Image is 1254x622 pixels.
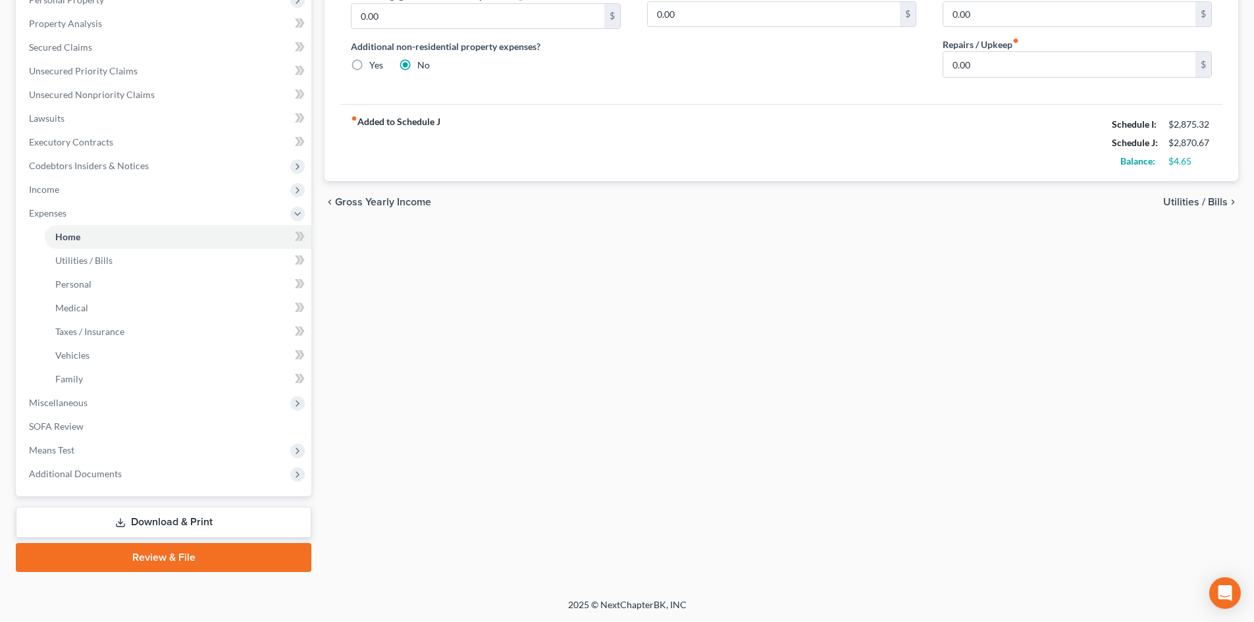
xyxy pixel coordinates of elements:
span: Expenses [29,207,66,219]
a: Lawsuits [18,107,311,130]
a: Executory Contracts [18,130,311,154]
div: $ [900,2,916,27]
span: Medical [55,302,88,313]
div: 2025 © NextChapterBK, INC [252,598,1003,622]
input: -- [943,2,1195,27]
strong: Schedule I: [1112,118,1157,130]
span: Family [55,373,83,384]
span: Executory Contracts [29,136,113,147]
span: Unsecured Priority Claims [29,65,138,76]
span: Gross Yearly Income [335,197,431,207]
div: $2,870.67 [1168,136,1212,149]
strong: Schedule J: [1112,137,1158,148]
span: Vehicles [55,350,90,361]
span: Utilities / Bills [1163,197,1228,207]
span: Additional Documents [29,468,122,479]
a: Unsecured Nonpriority Claims [18,83,311,107]
div: $4.65 [1168,155,1212,168]
span: Property Analysis [29,18,102,29]
span: Personal [55,278,91,290]
span: Secured Claims [29,41,92,53]
span: Miscellaneous [29,397,88,408]
i: fiber_manual_record [351,115,357,122]
span: Unsecured Nonpriority Claims [29,89,155,100]
span: Utilities / Bills [55,255,113,266]
a: Vehicles [45,344,311,367]
label: Additional non-residential property expenses? [351,39,620,53]
i: fiber_manual_record [1012,38,1019,44]
a: Review & File [16,543,311,572]
span: Income [29,184,59,195]
div: $ [604,4,620,29]
a: Property Analysis [18,12,311,36]
a: Personal [45,272,311,296]
div: $2,875.32 [1168,118,1212,131]
label: No [417,59,430,72]
i: chevron_left [325,197,335,207]
button: Utilities / Bills chevron_right [1163,197,1238,207]
a: Family [45,367,311,391]
i: chevron_right [1228,197,1238,207]
div: Open Intercom Messenger [1209,577,1241,609]
div: $ [1195,52,1211,77]
span: Means Test [29,444,74,455]
strong: Balance: [1120,155,1155,167]
span: SOFA Review [29,421,84,432]
button: chevron_left Gross Yearly Income [325,197,431,207]
span: Taxes / Insurance [55,326,124,337]
label: Yes [369,59,383,72]
strong: Added to Schedule J [351,115,440,170]
span: Lawsuits [29,113,65,124]
a: Secured Claims [18,36,311,59]
a: Unsecured Priority Claims [18,59,311,83]
a: Taxes / Insurance [45,320,311,344]
input: -- [648,2,900,27]
input: -- [943,52,1195,77]
label: Repairs / Upkeep [943,38,1019,51]
a: Medical [45,296,311,320]
a: Home [45,225,311,249]
span: Codebtors Insiders & Notices [29,160,149,171]
div: $ [1195,2,1211,27]
a: SOFA Review [18,415,311,438]
a: Download & Print [16,507,311,538]
input: -- [352,4,604,29]
a: Utilities / Bills [45,249,311,272]
span: Home [55,231,80,242]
